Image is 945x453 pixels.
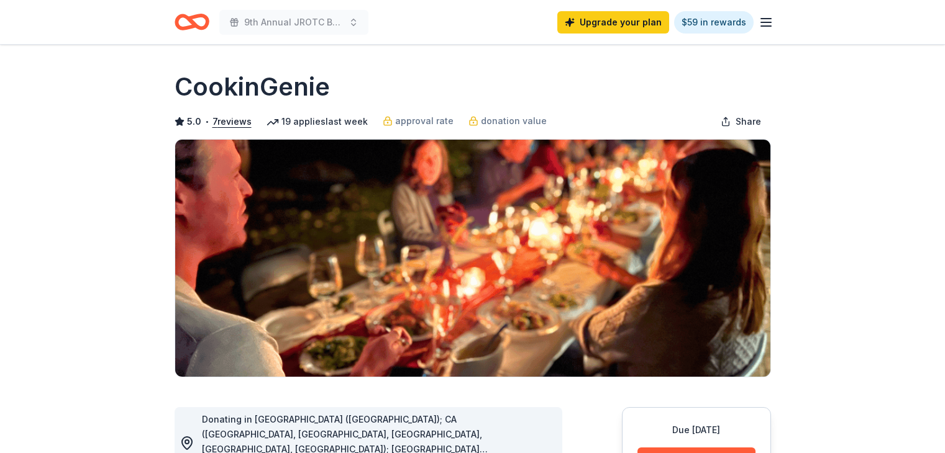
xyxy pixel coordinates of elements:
[383,114,454,128] a: approval rate
[204,117,209,127] span: •
[212,114,252,129] button: 7reviews
[736,114,761,129] span: Share
[481,114,547,128] span: donation value
[187,114,201,129] span: 5.0
[468,114,547,128] a: donation value
[267,114,368,129] div: 19 applies last week
[557,11,669,34] a: Upgrade your plan
[395,114,454,128] span: approval rate
[244,15,344,30] span: 9th Annual JROTC Booster Club Holiday Bazaar
[175,7,209,37] a: Home
[219,10,368,35] button: 9th Annual JROTC Booster Club Holiday Bazaar
[637,423,756,437] div: Due [DATE]
[711,109,771,134] button: Share
[175,70,330,104] h1: CookinGenie
[674,11,754,34] a: $59 in rewards
[175,140,770,377] img: Image for CookinGenie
